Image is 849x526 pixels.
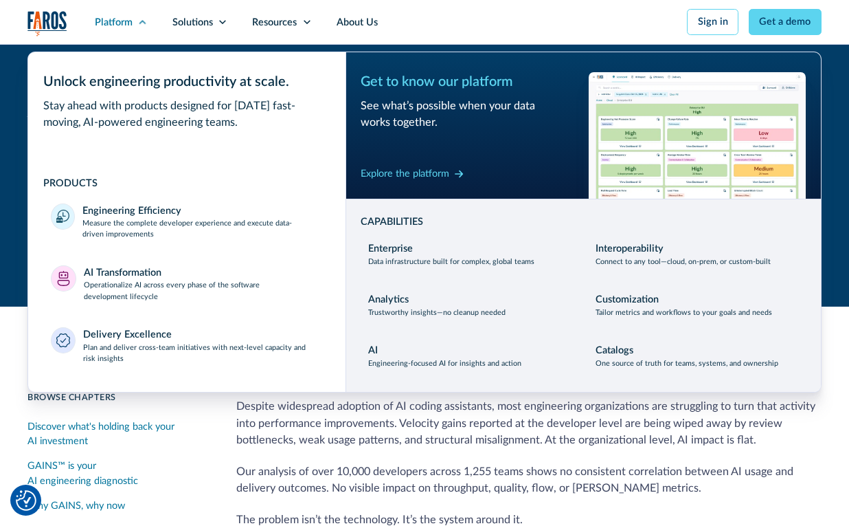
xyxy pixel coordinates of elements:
[361,166,449,182] div: Explore the platform
[236,463,822,497] p: Our analysis of over 10,000 developers across 1,255 teams shows no consistent correlation between...
[43,98,330,131] div: Stay ahead with products designed for [DATE] fast-moving, AI-powered engineering teams.
[596,358,778,369] p: One source of truth for teams, systems, and ownership
[361,164,464,184] a: Explore the platform
[43,176,330,191] div: PRODUCTS
[27,459,206,488] div: GAINS™ is your AI engineering diagnostic
[83,342,323,364] p: Plan and deliver cross-team initiatives with next-level capacity and risk insights
[361,215,806,230] div: CAPABILITIES
[27,419,206,449] div: Discover what's holding back your AI investment
[43,258,330,310] a: AI TransformationOperationalize AI across every phase of the software development lifecycle
[687,9,738,35] a: Sign in
[82,218,323,240] p: Measure the complete developer experience and execute data-driven improvements
[596,292,659,307] div: Customization
[83,327,172,342] div: Delivery Excellence
[589,72,806,199] img: Workflow productivity trends heatmap chart
[361,336,578,377] a: AIEngineering-focused AI for insights and action
[27,11,67,36] a: home
[361,285,578,327] a: AnalyticsTrustworthy insights—no cleanup needed
[95,15,133,30] div: Platform
[252,15,297,30] div: Resources
[27,11,67,36] img: Logo of the analytics and reporting company Faros.
[596,307,772,318] p: Tailor metrics and workflows to your goals and needs
[27,454,206,494] a: GAINS™ is your AI engineering diagnostic
[596,241,664,256] div: Interoperability
[43,320,330,372] a: Delivery ExcellencePlan and deliver cross-team initiatives with next-level capacity and risk insi...
[172,15,213,30] div: Solutions
[368,241,413,256] div: Enterprise
[27,494,206,518] a: Why GAINS, why now
[368,358,521,369] p: Engineering-focused AI for insights and action
[82,204,181,219] div: Engineering Efficiency
[361,234,578,276] a: EnterpriseData infrastructure built for complex, global teams
[361,98,578,131] div: See what’s possible when your data works together.
[84,265,161,281] div: AI Transformation
[368,256,534,267] p: Data infrastructure built for complex, global teams
[368,292,409,307] div: Analytics
[84,280,323,302] p: Operationalize AI across every phase of the software development lifecycle
[27,414,206,454] a: Discover what's holding back your AI investment
[43,72,330,93] div: Unlock engineering productivity at scale.
[596,343,633,358] div: Catalogs
[16,490,36,511] img: Revisit consent button
[588,336,806,377] a: CatalogsOne source of truth for teams, systems, and ownership
[588,234,806,276] a: InteroperabilityConnect to any tool—cloud, on-prem, or custom-built
[361,72,578,93] div: Get to know our platform
[236,398,822,448] p: Despite widespread adoption of AI coding assistants, most engineering organizations are strugglin...
[588,285,806,327] a: CustomizationTailor metrics and workflows to your goals and needs
[43,196,330,248] a: Engineering EfficiencyMeasure the complete developer experience and execute data-driven improvements
[749,9,822,35] a: Get a demo
[368,343,378,358] div: AI
[596,256,771,267] p: Connect to any tool—cloud, on-prem, or custom-built
[27,498,125,514] div: Why GAINS, why now
[27,44,821,393] nav: Platform
[27,391,206,404] div: Browse Chapters
[16,490,36,511] button: Cookie Settings
[368,307,506,318] p: Trustworthy insights—no cleanup needed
